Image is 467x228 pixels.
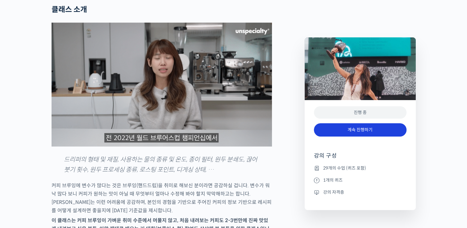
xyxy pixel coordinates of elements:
p: 커피 브루잉에 변수가 많다는 것은 브루잉(핸드드립)을 취미로 해보신 분이라면 공감하실 겁니다. 변수가 워낙 많다 보니 커피가 원하는 맛이 아닐 때 무엇부터 얼마나 수정해 봐야... [52,181,272,215]
a: 설정 [80,177,119,192]
a: 홈 [2,177,41,192]
h4: 강의 구성 [314,152,407,164]
a: 계속 진행하기 [314,123,407,137]
span: 설정 [95,186,103,191]
span: 대화 [56,186,64,191]
a: 대화 [41,177,80,192]
span: 홈 [19,186,23,191]
em: 드리퍼의 형태 및 재질, 사용하는 물의 종류 및 온도, 종이 필터, 원두 분쇄도, 끊어 붓기 횟수, 원두 프로세싱 종류, 로스팅 포인트, 디게싱 상태, … [64,156,257,174]
li: 1개의 퀴즈 [314,176,407,184]
div: 진행 중 [314,106,407,119]
strong: 클래스 소개 [52,5,87,14]
li: 강의 자격증 [314,188,407,196]
li: 29개의 수업 (퀴즈 포함) [314,164,407,172]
